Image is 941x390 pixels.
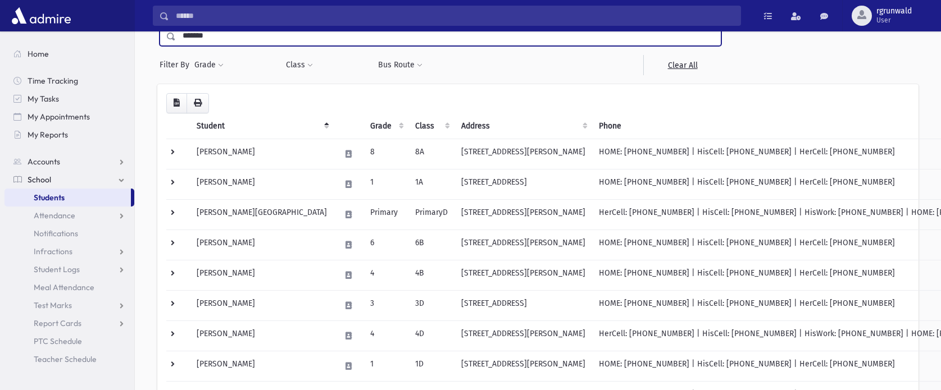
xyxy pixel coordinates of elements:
td: 4D [408,320,454,351]
a: My Appointments [4,108,134,126]
td: [STREET_ADDRESS] [454,169,592,199]
span: Test Marks [34,300,72,310]
button: Print [187,93,209,113]
span: Infractions [34,246,72,256]
a: Accounts [4,153,134,171]
img: AdmirePro [9,4,74,27]
td: 8A [408,139,454,169]
td: 1 [363,351,408,381]
td: [STREET_ADDRESS] [454,290,592,320]
td: 8 [363,139,408,169]
td: [PERSON_NAME] [190,351,334,381]
th: Address: activate to sort column ascending [454,113,592,139]
td: [STREET_ADDRESS][PERSON_NAME] [454,260,592,290]
td: [STREET_ADDRESS][PERSON_NAME] [454,320,592,351]
td: [PERSON_NAME][GEOGRAPHIC_DATA] [190,199,334,230]
a: Teacher Schedule [4,350,134,368]
a: My Reports [4,126,134,144]
td: 6B [408,230,454,260]
th: Student: activate to sort column descending [190,113,334,139]
td: 3 [363,290,408,320]
a: Time Tracking [4,72,134,90]
input: Search [169,6,740,26]
span: My Appointments [28,112,90,122]
span: Home [28,49,49,59]
a: Report Cards [4,314,134,332]
td: 1 [363,169,408,199]
td: [PERSON_NAME] [190,290,334,320]
span: Accounts [28,157,60,167]
button: CSV [166,93,187,113]
span: PTC Schedule [34,336,82,346]
td: 4B [408,260,454,290]
td: 1A [408,169,454,199]
span: School [28,175,51,185]
td: [PERSON_NAME] [190,230,334,260]
button: Class [285,55,313,75]
button: Bus Route [378,55,423,75]
span: Meal Attendance [34,282,94,292]
td: [PERSON_NAME] [190,320,334,351]
td: 3D [408,290,454,320]
td: [STREET_ADDRESS][PERSON_NAME] [454,351,592,381]
a: Clear All [643,55,721,75]
span: Attendance [34,210,75,221]
a: Meal Attendance [4,278,134,296]
button: Grade [194,55,224,75]
span: Report Cards [34,318,81,328]
a: Home [4,45,134,63]
td: 4 [363,320,408,351]
td: [STREET_ADDRESS][PERSON_NAME] [454,139,592,169]
td: [STREET_ADDRESS][PERSON_NAME] [454,199,592,230]
a: Infractions [4,242,134,260]
span: My Tasks [28,94,59,104]
span: User [876,16,912,25]
a: My Tasks [4,90,134,108]
a: Students [4,189,131,207]
td: Primary [363,199,408,230]
td: [STREET_ADDRESS][PERSON_NAME] [454,230,592,260]
td: [PERSON_NAME] [190,139,334,169]
td: [PERSON_NAME] [190,169,334,199]
th: Class: activate to sort column ascending [408,113,454,139]
a: School [4,171,134,189]
a: Notifications [4,224,134,242]
a: Student Logs [4,260,134,278]
td: [PERSON_NAME] [190,260,334,290]
span: Students [34,192,65,203]
a: Attendance [4,207,134,224]
span: My Reports [28,130,68,140]
th: Grade: activate to sort column ascending [363,113,408,139]
a: Test Marks [4,296,134,314]
span: Filter By [160,59,194,71]
td: 6 [363,230,408,260]
td: PrimaryD [408,199,454,230]
span: Student Logs [34,264,80,274]
span: rgrunwald [876,7,912,16]
td: 1D [408,351,454,381]
a: PTC Schedule [4,332,134,350]
td: 4 [363,260,408,290]
span: Notifications [34,228,78,238]
span: Time Tracking [28,76,78,86]
span: Teacher Schedule [34,354,97,364]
